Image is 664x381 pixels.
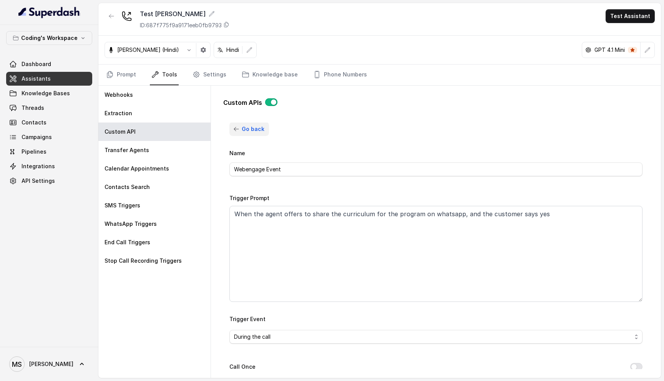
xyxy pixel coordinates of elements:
a: Campaigns [6,130,92,144]
label: Call Once [229,362,256,371]
span: Assistants [22,75,51,83]
div: Test [PERSON_NAME] [140,9,229,18]
p: Custom APIs [223,98,262,107]
span: API Settings [22,177,55,185]
p: WhatsApp Triggers [105,220,157,228]
a: Dashboard [6,57,92,71]
span: During the call [234,332,632,341]
p: Custom API [105,128,136,136]
button: Go back [229,122,269,136]
p: Contacts Search [105,183,150,191]
span: Threads [22,104,44,112]
p: SMS Triggers [105,202,140,209]
svg: openai logo [585,47,591,53]
a: Knowledge base [240,65,299,85]
span: Dashboard [22,60,51,68]
span: Knowledge Bases [22,89,70,97]
a: Settings [191,65,228,85]
nav: Tabs [105,65,655,85]
a: API Settings [6,174,92,188]
text: MS [12,360,22,368]
textarea: When the agent offers to share the curriculum for the program on whatsapp, and the customer says yes [229,206,642,302]
a: Tools [150,65,179,85]
p: Extraction [105,109,132,117]
p: [PERSON_NAME] (Hindi) [117,46,179,54]
button: Coding's Workspace [6,31,92,45]
a: Integrations [6,159,92,173]
p: Webhooks [105,91,133,99]
p: Transfer Agents [105,146,149,154]
a: Phone Numbers [312,65,369,85]
img: light.svg [18,6,80,18]
label: Trigger Prompt [229,195,269,201]
p: GPT 4.1 Mini [594,46,625,54]
p: Stop Call Recording Triggers [105,257,182,265]
button: During the call [229,330,642,344]
span: Go back [242,124,264,134]
a: [PERSON_NAME] [6,353,92,375]
a: Assistants [6,72,92,86]
p: Hindi [226,46,239,54]
a: Knowledge Bases [6,86,92,100]
a: Contacts [6,116,92,129]
p: ID: 687f775f9a9171eeb0fb9793 [140,22,222,29]
p: Calendar Appointments [105,165,169,172]
p: Coding's Workspace [21,33,78,43]
p: End Call Triggers [105,239,150,246]
span: Integrations [22,162,55,170]
span: Pipelines [22,148,46,156]
button: Test Assistant [606,9,655,23]
a: Prompt [105,65,138,85]
span: Contacts [22,119,46,126]
label: Trigger Event [229,316,266,322]
a: Pipelines [6,145,92,159]
span: [PERSON_NAME] [29,360,73,368]
a: Threads [6,101,92,115]
span: Campaigns [22,133,52,141]
label: Name [229,150,245,156]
